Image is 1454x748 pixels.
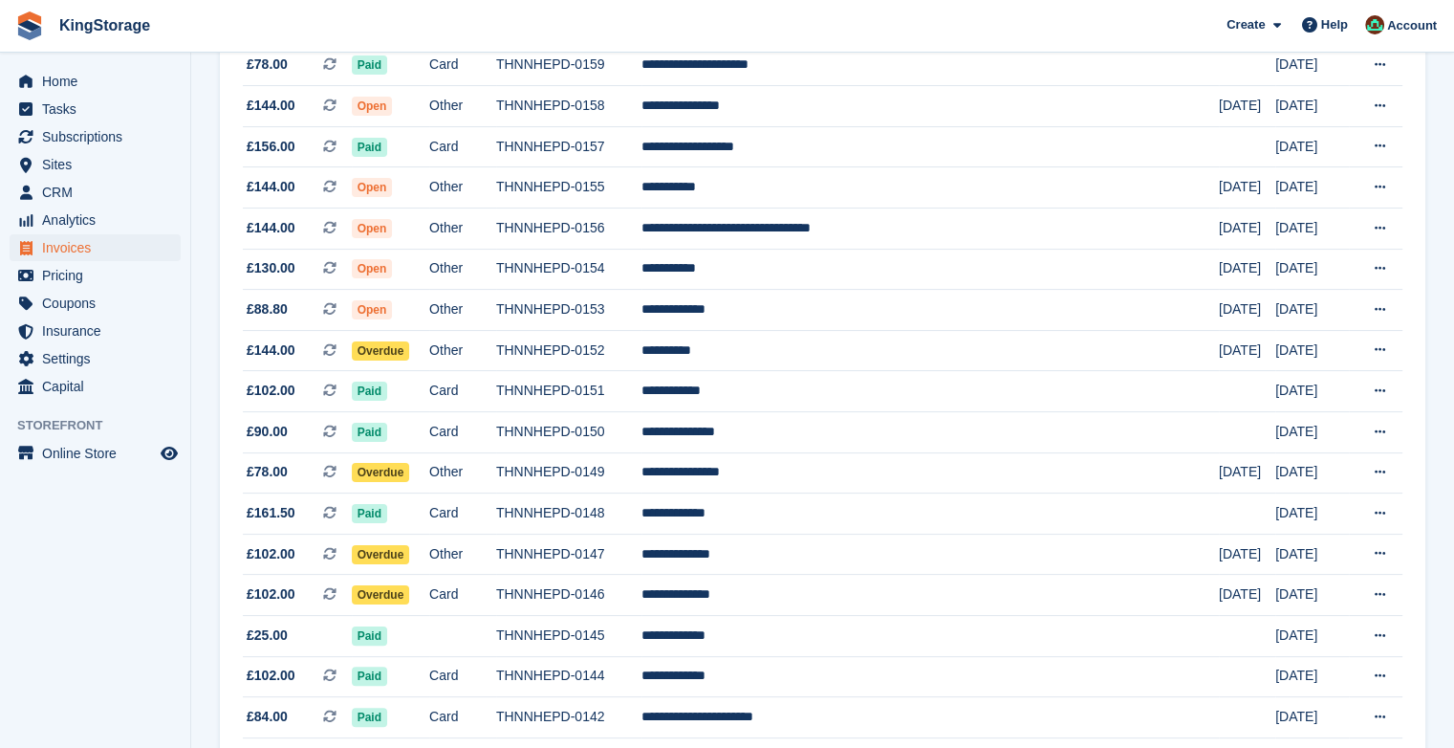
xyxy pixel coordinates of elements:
[42,68,157,95] span: Home
[429,371,496,412] td: Card
[496,412,641,453] td: THNNHEPD-0150
[1275,290,1349,331] td: [DATE]
[247,218,295,238] span: £144.00
[352,708,387,727] span: Paid
[352,585,410,605] span: Overdue
[496,290,641,331] td: THNNHEPD-0153
[42,234,157,261] span: Invoices
[1275,45,1349,86] td: [DATE]
[496,494,641,535] td: THNNHEPD-0148
[247,137,295,157] span: £156.00
[429,534,496,575] td: Other
[429,86,496,127] td: Other
[158,442,181,465] a: Preview store
[10,179,181,206] a: menu
[496,167,641,209] td: THNNHEPD-0155
[42,318,157,344] span: Insurance
[1226,15,1265,34] span: Create
[10,207,181,233] a: menu
[496,697,641,738] td: THNNHEPD-0142
[1275,412,1349,453] td: [DATE]
[42,262,157,289] span: Pricing
[496,616,641,657] td: THNNHEPD-0145
[42,440,157,467] span: Online Store
[247,299,288,319] span: £88.80
[352,463,410,482] span: Overdue
[42,179,157,206] span: CRM
[247,55,288,75] span: £78.00
[1275,167,1349,209] td: [DATE]
[429,167,496,209] td: Other
[496,209,641,250] td: THNNHEPD-0156
[1275,249,1349,290] td: [DATE]
[429,656,496,697] td: Card
[1275,534,1349,575] td: [DATE]
[496,249,641,290] td: THNNHEPD-0154
[247,584,295,605] span: £102.00
[10,290,181,317] a: menu
[352,55,387,75] span: Paid
[352,382,387,401] span: Paid
[1275,616,1349,657] td: [DATE]
[42,207,157,233] span: Analytics
[429,45,496,86] td: Card
[1275,86,1349,127] td: [DATE]
[42,96,157,122] span: Tasks
[352,138,387,157] span: Paid
[352,627,387,646] span: Paid
[10,262,181,289] a: menu
[429,575,496,616] td: Card
[10,373,181,400] a: menu
[247,341,295,361] span: £144.00
[247,707,288,727] span: £84.00
[1275,330,1349,371] td: [DATE]
[1275,371,1349,412] td: [DATE]
[10,234,181,261] a: menu
[352,423,387,442] span: Paid
[1275,126,1349,167] td: [DATE]
[15,11,44,40] img: stora-icon-8386f47178a22dfd0bd8f6a31ec36ba5ce8667c1dd55bd0f319d3a0aa187defe.svg
[352,219,393,238] span: Open
[247,422,288,442] span: £90.00
[496,126,641,167] td: THNNHEPD-0157
[496,330,641,371] td: THNNHEPD-0152
[42,345,157,372] span: Settings
[247,503,295,523] span: £161.50
[10,68,181,95] a: menu
[429,209,496,250] td: Other
[496,575,641,616] td: THNNHEPD-0146
[1219,249,1275,290] td: [DATE]
[496,86,641,127] td: THNNHEPD-0158
[496,534,641,575] td: THNNHEPD-0147
[352,504,387,523] span: Paid
[352,341,410,361] span: Overdue
[429,412,496,453] td: Card
[1219,209,1275,250] td: [DATE]
[10,96,181,122] a: menu
[1275,452,1349,494] td: [DATE]
[247,544,295,564] span: £102.00
[10,440,181,467] a: menu
[1219,534,1275,575] td: [DATE]
[247,381,295,401] span: £102.00
[247,462,288,482] span: £78.00
[352,97,393,116] span: Open
[52,10,158,41] a: KingStorage
[352,178,393,197] span: Open
[42,151,157,178] span: Sites
[10,345,181,372] a: menu
[352,545,410,564] span: Overdue
[247,96,295,116] span: £144.00
[247,258,295,278] span: £130.00
[429,697,496,738] td: Card
[1219,290,1275,331] td: [DATE]
[247,177,295,197] span: £144.00
[1321,15,1348,34] span: Help
[1275,697,1349,738] td: [DATE]
[10,123,181,150] a: menu
[429,330,496,371] td: Other
[1275,209,1349,250] td: [DATE]
[10,318,181,344] a: menu
[496,371,641,412] td: THNNHEPD-0151
[1219,452,1275,494] td: [DATE]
